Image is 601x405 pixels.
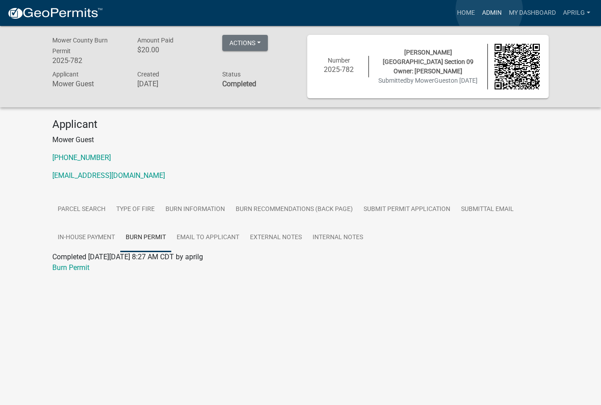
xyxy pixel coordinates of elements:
[52,37,108,55] span: Mower County Burn Permit
[559,4,594,21] a: aprilg
[52,195,111,224] a: Parcel search
[378,77,478,84] span: Submitted on [DATE]
[137,71,159,78] span: Created
[222,35,268,51] button: Actions
[328,57,350,64] span: Number
[358,195,456,224] a: Submit Permit Application
[316,65,362,74] h6: 2025-782
[52,71,79,78] span: Applicant
[160,195,230,224] a: Burn Information
[52,153,111,162] a: [PHONE_NUMBER]
[52,135,549,145] p: Mower Guest
[52,263,89,272] a: Burn Permit
[52,224,120,252] a: In-House Payment
[307,224,368,252] a: Internal Notes
[505,4,559,21] a: My Dashboard
[407,77,451,84] span: by MowerGuest
[137,80,209,88] h6: [DATE]
[456,195,519,224] a: Submittal Email
[453,4,478,21] a: Home
[222,71,241,78] span: Status
[137,46,209,54] h6: $20.00
[120,224,171,252] a: Burn Permit
[111,195,160,224] a: Type Of Fire
[137,37,174,44] span: Amount Paid
[171,224,245,252] a: Email to Applicant
[222,80,256,88] strong: Completed
[52,253,203,261] span: Completed [DATE][DATE] 8:27 AM CDT by aprilg
[230,195,358,224] a: Burn Recommendations (Back Page)
[52,56,124,65] h6: 2025-782
[245,224,307,252] a: External Notes
[383,49,474,75] span: [PERSON_NAME][GEOGRAPHIC_DATA] Section 09 Owner: [PERSON_NAME]
[52,118,549,131] h4: Applicant
[52,171,165,180] a: [EMAIL_ADDRESS][DOMAIN_NAME]
[495,44,540,89] img: QR code
[52,80,124,88] h6: Mower Guest
[478,4,505,21] a: Admin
